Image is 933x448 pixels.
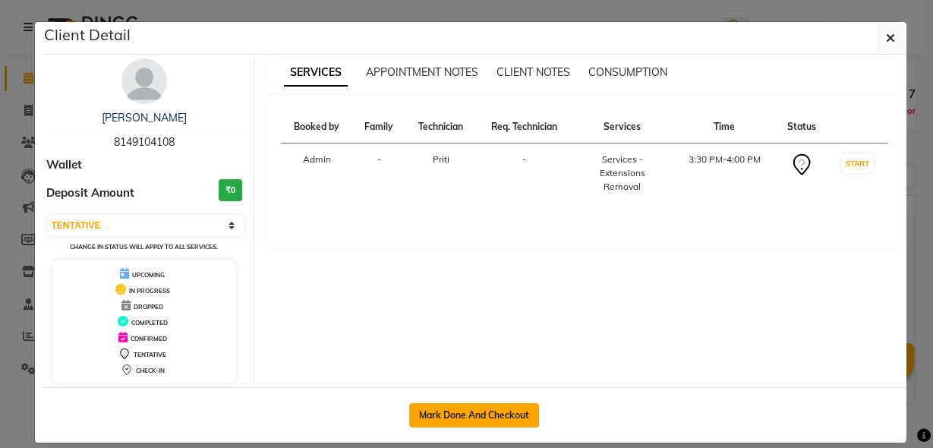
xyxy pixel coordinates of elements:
[44,24,131,46] h5: Client Detail
[46,185,134,202] span: Deposit Amount
[366,65,478,79] span: APPOINTMENT NOTES
[433,153,449,165] span: Priti
[352,144,405,203] td: -
[114,135,175,149] span: 8149104108
[580,153,664,194] div: Services - Extensions Removal
[131,335,167,342] span: CONFIRMED
[281,144,352,203] td: Admin
[102,111,187,125] a: [PERSON_NAME]
[281,111,352,144] th: Booked by
[129,287,170,295] span: IN PROGRESS
[284,59,348,87] span: SERVICES
[496,65,570,79] span: CLIENT NOTES
[775,111,828,144] th: Status
[131,319,168,327] span: COMPLETED
[477,144,572,203] td: -
[409,403,539,427] button: Mark Done And Checkout
[673,144,775,203] td: 3:30 PM-4:00 PM
[219,179,242,201] h3: ₹0
[477,111,572,144] th: Req. Technician
[132,271,165,279] span: UPCOMING
[842,154,873,173] button: START
[134,351,166,358] span: TENTATIVE
[673,111,775,144] th: Time
[46,156,82,174] span: Wallet
[405,111,476,144] th: Technician
[134,303,163,311] span: DROPPED
[70,243,218,251] small: Change in status will apply to all services.
[121,58,167,104] img: avatar
[136,367,165,374] span: CHECK-IN
[588,65,667,79] span: CONSUMPTION
[571,111,673,144] th: Services
[352,111,405,144] th: Family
